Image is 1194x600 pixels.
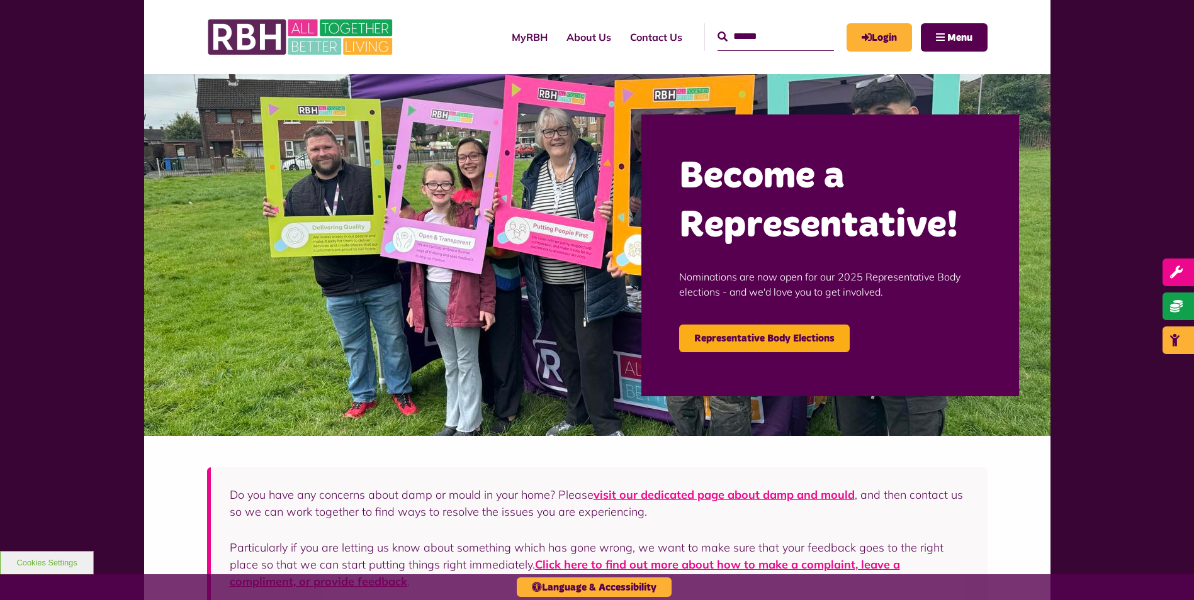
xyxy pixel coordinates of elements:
a: Contact Us [621,20,692,54]
a: MyRBH [502,20,557,54]
button: Language & Accessibility [517,577,672,597]
p: Do you have any concerns about damp or mould in your home? Please , and then contact us so we can... [230,486,969,520]
p: Nominations are now open for our 2025 Representative Body elections - and we'd love you to get in... [679,250,981,318]
a: visit our dedicated page about damp and mould [594,487,855,502]
button: Navigation [921,23,988,52]
img: Image (22) [144,74,1050,436]
a: MyRBH [847,23,912,52]
a: About Us [557,20,621,54]
img: RBH [207,13,396,62]
span: Menu [947,33,972,43]
a: Representative Body Elections [679,325,850,352]
h2: Become a Representative! [679,152,981,250]
a: Click here to find out more about how to make a complaint, leave a compliment, or provide feedback [230,557,900,589]
p: Particularly if you are letting us know about something which has gone wrong, we want to make sur... [230,539,969,590]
